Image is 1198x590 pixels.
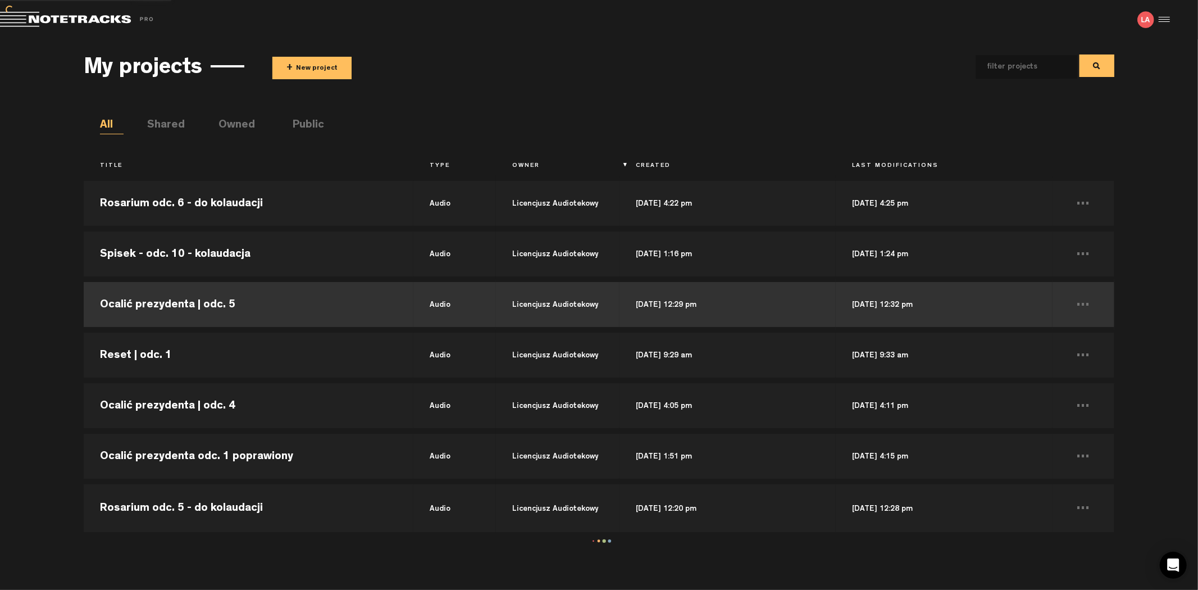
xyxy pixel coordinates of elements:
th: Owner [496,157,620,176]
img: letters [1137,11,1154,28]
td: Licencjusz Audiotekowy [496,229,620,279]
td: Licencjusz Audiotekowy [496,380,620,431]
td: ... [1053,482,1114,532]
td: [DATE] 12:29 pm [620,279,836,330]
td: Licencjusz Audiotekowy [496,178,620,229]
td: [DATE] 1:24 pm [836,229,1052,279]
button: +New project [272,57,352,79]
li: All [100,117,124,134]
td: [DATE] 9:29 am [620,330,836,380]
td: Spisek - odc. 10 - kolaudacja [84,229,413,279]
td: ... [1053,380,1114,431]
th: Title [84,157,413,176]
td: [DATE] 12:28 pm [836,482,1052,532]
li: Public [293,117,316,134]
td: audio [413,482,496,532]
td: Ocalić prezydenta | odc. 5 [84,279,413,330]
td: Ocalić prezydenta odc. 1 poprawiony [84,431,413,482]
td: Ocalić prezydenta | odc. 4 [84,380,413,431]
td: audio [413,330,496,380]
li: Owned [218,117,242,134]
input: filter projects [976,55,1059,79]
td: audio [413,279,496,330]
td: [DATE] 4:25 pm [836,178,1052,229]
span: + [286,62,293,75]
div: Open Intercom Messenger [1160,552,1187,579]
li: Shared [147,117,171,134]
td: Licencjusz Audiotekowy [496,330,620,380]
td: ... [1053,178,1114,229]
td: [DATE] 12:32 pm [836,279,1052,330]
td: Rosarium odc. 6 - do kolaudacji [84,178,413,229]
td: audio [413,229,496,279]
td: [DATE] 4:11 pm [836,380,1052,431]
th: Type [413,157,496,176]
td: Licencjusz Audiotekowy [496,431,620,482]
td: [DATE] 12:20 pm [620,482,836,532]
td: Licencjusz Audiotekowy [496,482,620,532]
td: [DATE] 4:22 pm [620,178,836,229]
td: ... [1053,330,1114,380]
td: ... [1053,279,1114,330]
td: Rosarium odc. 5 - do kolaudacji [84,482,413,532]
h3: My projects [84,57,202,81]
td: audio [413,178,496,229]
th: Created [620,157,836,176]
td: [DATE] 1:51 pm [620,431,836,482]
td: ... [1053,431,1114,482]
td: audio [413,431,496,482]
td: audio [413,380,496,431]
td: Reset | odc. 1 [84,330,413,380]
td: ... [1053,229,1114,279]
td: [DATE] 4:05 pm [620,380,836,431]
td: [DATE] 4:15 pm [836,431,1052,482]
td: [DATE] 1:16 pm [620,229,836,279]
td: Licencjusz Audiotekowy [496,279,620,330]
th: Last Modifications [836,157,1052,176]
td: [DATE] 9:33 am [836,330,1052,380]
